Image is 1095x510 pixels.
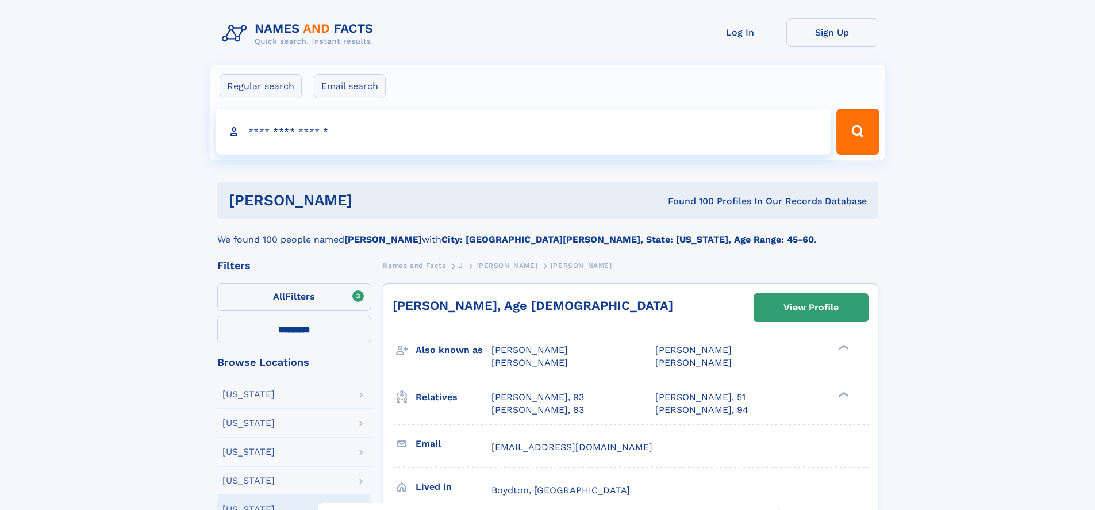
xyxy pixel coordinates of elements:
span: [PERSON_NAME] [551,262,612,270]
div: ❯ [836,344,850,351]
h1: [PERSON_NAME] [229,193,510,208]
button: Search Button [836,109,879,155]
a: [PERSON_NAME] [476,258,537,273]
img: Logo Names and Facts [217,18,383,49]
a: J [459,258,463,273]
a: Names and Facts [383,258,446,273]
div: We found 100 people named with . [217,219,878,247]
div: [US_STATE] [222,419,275,428]
h3: Also known as [416,340,491,360]
a: [PERSON_NAME], 93 [491,391,584,404]
label: Regular search [220,74,302,98]
a: Sign Up [786,18,878,47]
span: J [459,262,463,270]
span: [PERSON_NAME] [491,344,568,355]
b: [PERSON_NAME] [344,234,422,245]
div: [US_STATE] [222,476,275,485]
div: Filters [217,260,371,271]
div: [US_STATE] [222,390,275,399]
a: [PERSON_NAME], Age [DEMOGRAPHIC_DATA] [393,298,673,313]
a: [PERSON_NAME], 94 [655,404,748,416]
span: [PERSON_NAME] [491,357,568,368]
label: Filters [217,283,371,311]
span: [PERSON_NAME] [476,262,537,270]
span: [PERSON_NAME] [655,357,732,368]
span: [PERSON_NAME] [655,344,732,355]
div: Browse Locations [217,357,371,367]
div: [US_STATE] [222,447,275,457]
span: Boydton, [GEOGRAPHIC_DATA] [491,485,630,496]
a: [PERSON_NAME], 51 [655,391,746,404]
div: ❯ [836,390,850,398]
span: [EMAIL_ADDRESS][DOMAIN_NAME] [491,442,652,453]
div: View Profile [783,294,839,321]
a: Log In [694,18,786,47]
h3: Email [416,434,491,454]
a: [PERSON_NAME], 83 [491,404,584,416]
a: View Profile [754,294,868,321]
span: All [273,291,285,302]
h3: Lived in [416,477,491,497]
h3: Relatives [416,388,491,407]
label: Email search [314,74,386,98]
input: search input [216,109,832,155]
div: Found 100 Profiles In Our Records Database [510,195,867,208]
b: City: [GEOGRAPHIC_DATA][PERSON_NAME], State: [US_STATE], Age Range: 45-60 [441,234,814,245]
